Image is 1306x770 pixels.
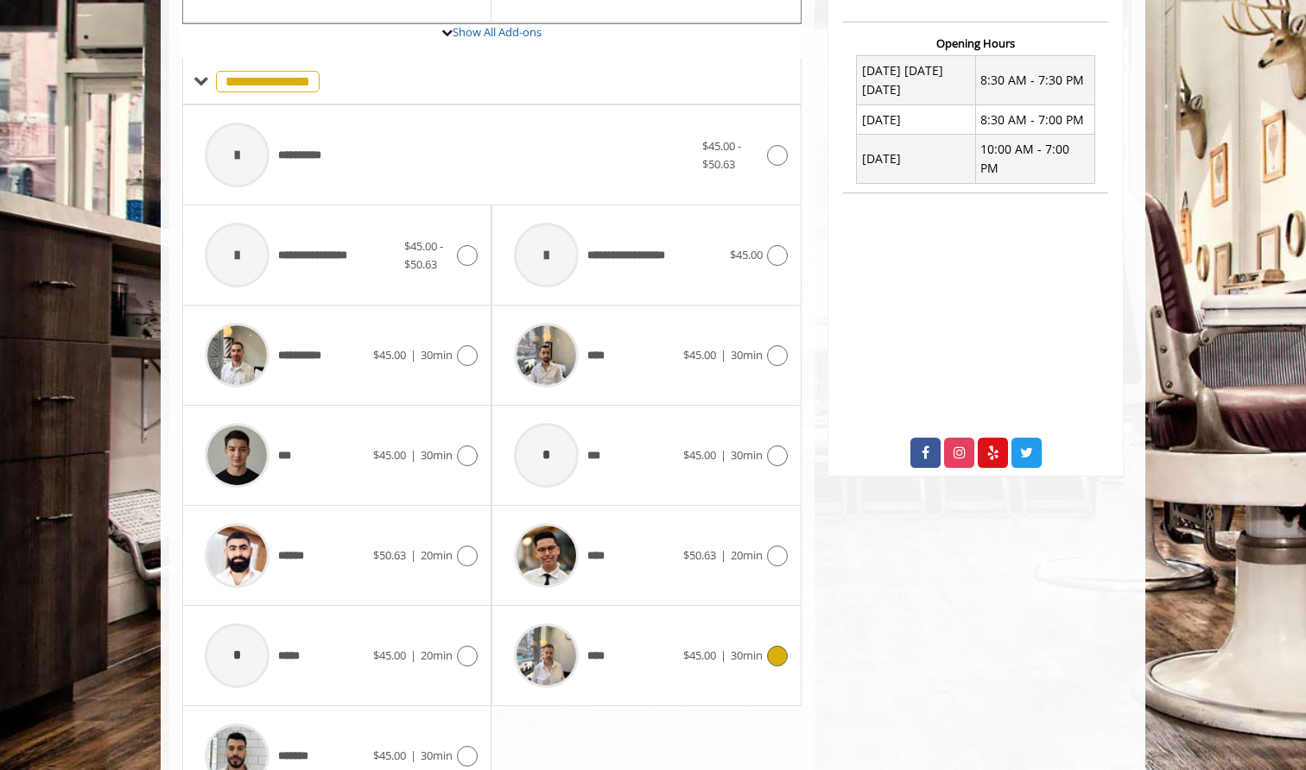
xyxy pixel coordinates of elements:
span: | [410,748,416,763]
span: $45.00 [730,247,763,262]
span: | [410,547,416,563]
span: $45.00 [373,647,406,663]
td: 10:00 AM - 7:00 PM [975,135,1094,184]
span: 30min [421,748,453,763]
span: $45.00 [373,447,406,463]
span: $45.00 [683,347,716,363]
span: $50.63 [373,547,406,563]
span: $45.00 - $50.63 [404,238,443,272]
span: | [720,347,726,363]
span: $50.63 [683,547,716,563]
span: 20min [731,547,763,563]
span: 30min [421,447,453,463]
a: Show All Add-ons [453,24,542,40]
span: 30min [731,347,763,363]
span: | [720,447,726,463]
span: 20min [421,547,453,563]
span: 30min [421,347,453,363]
td: [DATE] [857,135,976,184]
span: | [410,347,416,363]
span: | [410,647,416,663]
span: | [410,447,416,463]
td: 8:30 AM - 7:30 PM [975,56,1094,105]
span: 30min [731,647,763,663]
td: 8:30 AM - 7:00 PM [975,105,1094,135]
span: $45.00 - $50.63 [702,138,741,172]
span: $45.00 [373,347,406,363]
span: $45.00 [683,647,716,663]
span: $45.00 [373,748,406,763]
td: [DATE] [857,105,976,135]
span: $45.00 [683,447,716,463]
span: 20min [421,647,453,663]
span: | [720,547,726,563]
td: [DATE] [DATE] [DATE] [857,56,976,105]
span: 30min [731,447,763,463]
span: | [720,647,726,663]
h3: Opening Hours [843,37,1108,49]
